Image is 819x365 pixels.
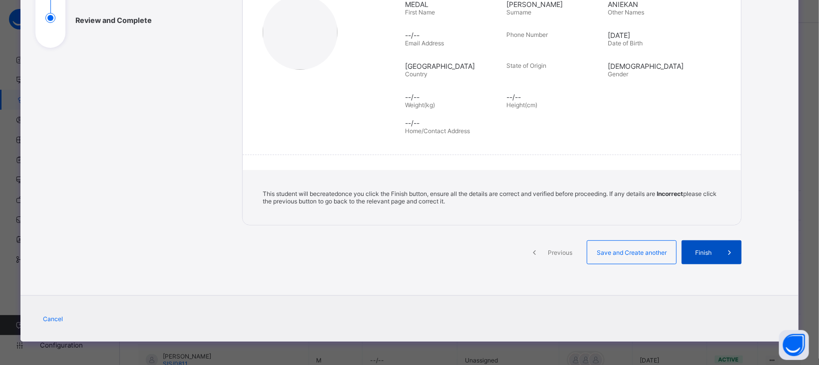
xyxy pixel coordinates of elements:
[546,249,574,256] span: Previous
[43,315,63,323] span: Cancel
[405,70,427,78] span: Country
[608,62,704,70] span: [DEMOGRAPHIC_DATA]
[405,127,470,135] span: Home/Contact Address
[608,8,644,16] span: Other Names
[779,330,809,360] button: Open asap
[506,62,546,69] span: State of Origin
[506,101,537,109] span: Height(cm)
[595,249,669,256] span: Save and Create another
[263,190,717,205] span: This student will be created once you click the Finish button, ensure all the details are correct...
[506,8,531,16] span: Surname
[506,31,548,38] span: Phone Number
[405,31,501,39] span: --/--
[405,8,435,16] span: First Name
[689,249,718,256] span: Finish
[608,39,643,47] span: Date of Birth
[405,93,501,101] span: --/--
[608,31,704,39] span: [DATE]
[405,39,444,47] span: Email Address
[405,119,726,127] span: --/--
[608,70,628,78] span: Gender
[506,93,603,101] span: --/--
[405,101,435,109] span: Weight(kg)
[657,190,683,197] b: Incorrect
[405,62,501,70] span: [GEOGRAPHIC_DATA]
